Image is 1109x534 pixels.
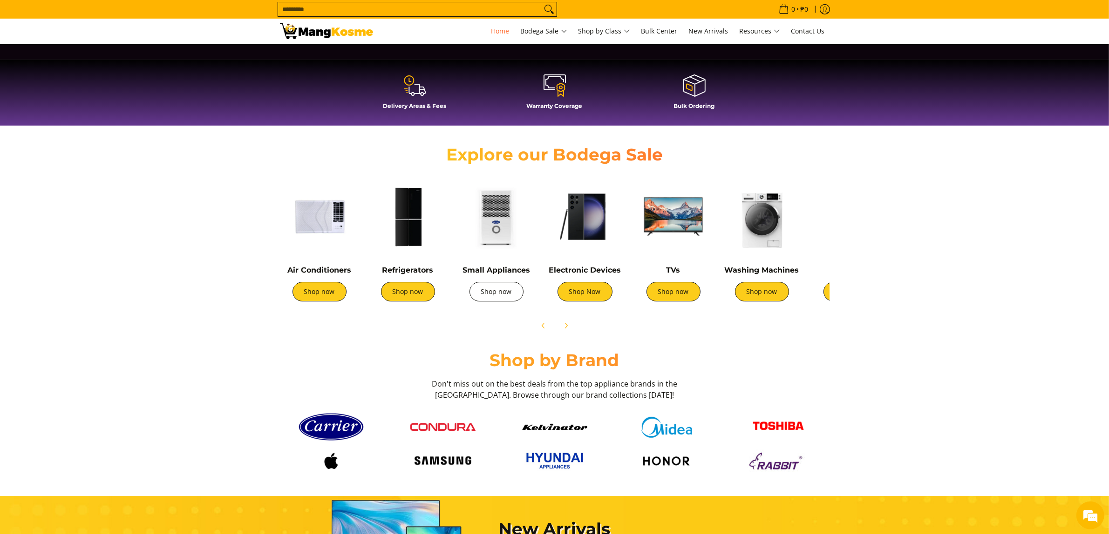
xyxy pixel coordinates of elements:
a: Electronic Devices [549,266,621,274]
span: • [776,4,811,14]
a: Bulk Ordering [629,73,760,116]
a: Washing Machines [725,266,799,274]
a: Refrigerators [382,266,434,274]
a: Resources [735,19,785,44]
a: Shop now [469,282,524,301]
a: Midea logo 405e5d5e af7e 429b b899 c48f4df307b6 [615,417,718,438]
span: Shop by Class [578,26,630,37]
a: Delivery Areas & Fees [350,73,480,116]
span: Bodega Sale [521,26,567,37]
nav: Main Menu [382,19,830,44]
span: Contact Us [791,27,825,35]
img: Condura logo red [410,423,476,431]
button: Previous [533,315,554,336]
div: Minimize live chat window [153,5,175,27]
a: Shop Now [558,282,612,301]
span: Bulk Center [641,27,678,35]
img: Kelvinator button 9a26f67e caed 448c 806d e01e406ddbdc [522,424,587,430]
img: Toshiba logo [746,414,811,440]
a: Shop now [646,282,701,301]
a: Air Conditioners [287,266,351,274]
a: Shop now [381,282,435,301]
img: Cookers [811,177,890,256]
textarea: Type your message and hit 'Enter' [5,254,177,287]
a: Bodega Sale [516,19,572,44]
img: Carrier logo 1 98356 9b90b2e1 0bd1 49ad 9aa2 9ddb2e94a36b [299,410,364,444]
img: Small Appliances [457,177,536,256]
a: Toshiba logo [727,414,830,440]
a: Bulk Center [637,19,682,44]
img: Logo rabbit [746,449,811,473]
img: Mang Kosme: Your Home Appliances Warehouse Sale Partner! [280,23,373,39]
a: Shop now [293,282,347,301]
img: Washing Machines [722,177,802,256]
a: Condura logo red [392,423,494,431]
a: New Arrivals [684,19,733,44]
h2: Shop by Brand [280,350,830,371]
a: Logo samsung wordmark [392,452,494,470]
button: Search [542,2,557,16]
a: Kelvinator button 9a26f67e caed 448c 806d e01e406ddbdc [503,424,606,430]
a: Small Appliances [463,266,530,274]
h4: Delivery Areas & Fees [350,102,480,109]
span: New Arrivals [689,27,728,35]
span: Resources [740,26,780,37]
a: Shop by Class [574,19,635,44]
span: ₱0 [799,6,810,13]
h4: Warranty Coverage [490,102,620,109]
a: Logo honor [615,449,718,473]
a: Logo apple [280,449,382,473]
h3: Don't miss out on the best deals from the top appliance brands in the [GEOGRAPHIC_DATA]. Browse t... [429,378,680,400]
img: Hyundai 2 [522,449,587,473]
img: Midea logo 405e5d5e af7e 429b b899 c48f4df307b6 [634,417,699,438]
a: Logo rabbit [727,449,830,473]
a: Warranty Coverage [490,73,620,116]
a: Carrier logo 1 98356 9b90b2e1 0bd1 49ad 9aa2 9ddb2e94a36b [280,410,382,444]
img: Logo samsung wordmark [410,452,476,470]
h4: Bulk Ordering [629,102,760,109]
img: Logo apple [299,449,364,473]
span: 0 [790,6,797,13]
a: Home [487,19,514,44]
a: Contact Us [787,19,830,44]
span: We're online! [54,117,129,211]
img: Logo honor [634,449,699,473]
h2: Explore our Bodega Sale [420,144,690,165]
a: Shop now [735,282,789,301]
span: Home [491,27,510,35]
a: Hyundai 2 [503,449,606,473]
img: Refrigerators [368,177,448,256]
img: Electronic Devices [545,177,625,256]
a: Shop now [823,282,878,301]
img: Air Conditioners [280,177,359,256]
a: TVs [667,266,680,274]
button: Next [556,315,576,336]
img: TVs [634,177,713,256]
div: Chat with us now [48,52,156,64]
